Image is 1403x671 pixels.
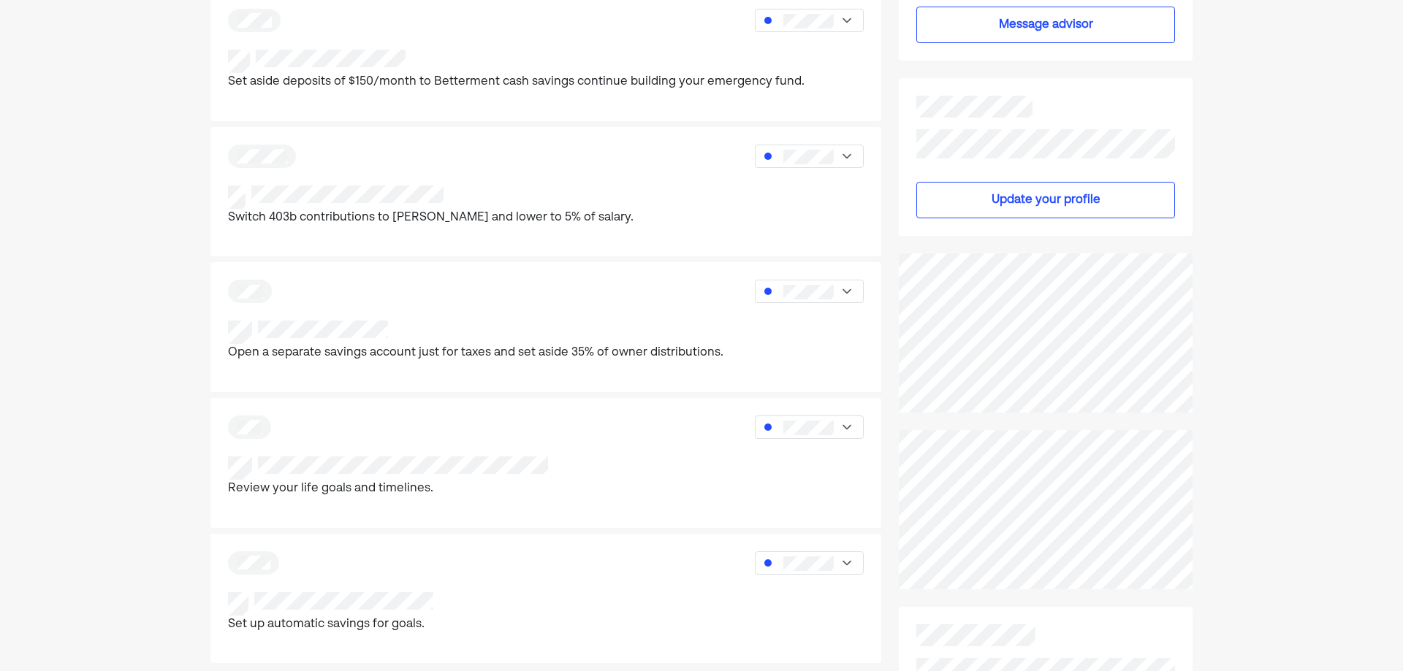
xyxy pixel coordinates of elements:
p: Set up automatic savings for goals. [228,616,433,634]
p: Open a separate savings account just for taxes and set aside 35% of owner distributions. [228,344,723,363]
p: Set aside deposits of $150/month to Betterment cash savings continue building your emergency fund. [228,73,805,92]
p: Review your life goals and timelines. [228,480,548,499]
button: Message advisor [916,7,1175,43]
p: Switch 403b contributions to [PERSON_NAME] and lower to 5% of salary. [228,209,634,228]
button: Update your profile [916,182,1175,218]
